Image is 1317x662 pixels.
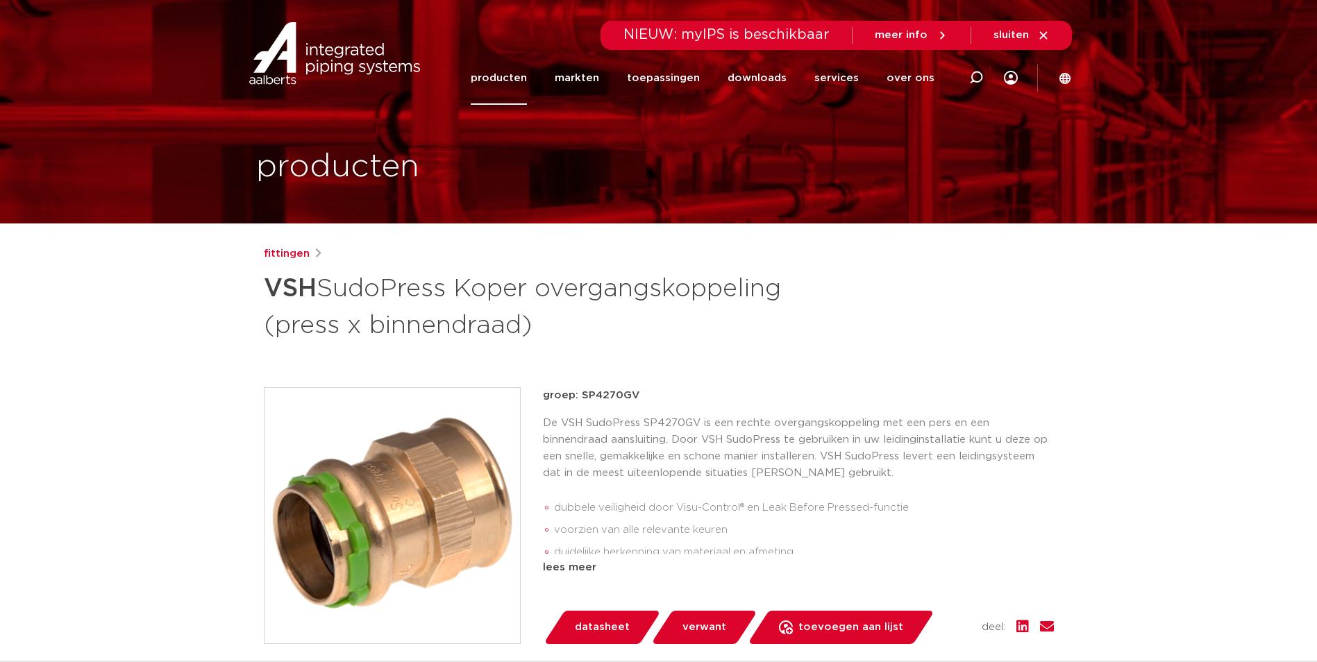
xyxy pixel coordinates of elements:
h1: SudoPress Koper overgangskoppeling (press x binnendraad) [264,268,785,343]
span: meer info [875,30,928,40]
p: De VSH SudoPress SP4270GV is een rechte overgangskoppeling met een pers en een binnendraad aanslu... [543,415,1054,482]
a: verwant [651,611,757,644]
a: services [814,51,859,105]
a: meer info [875,29,948,42]
span: deel: [982,619,1005,636]
span: NIEUW: myIPS is beschikbaar [623,28,830,42]
nav: Menu [471,51,934,105]
p: groep: SP4270GV [543,387,1054,404]
a: toepassingen [627,51,700,105]
a: markten [555,51,599,105]
a: sluiten [993,29,1050,42]
span: verwant [682,616,726,638]
span: datasheet [575,616,630,638]
a: over ons [887,51,934,105]
li: duidelijke herkenning van materiaal en afmeting [554,541,1054,563]
a: producten [471,51,527,105]
div: lees meer [543,559,1054,576]
span: sluiten [993,30,1029,40]
img: Product Image for VSH SudoPress Koper overgangskoppeling (press x binnendraad) [265,388,520,643]
h1: producten [256,145,419,189]
strong: VSH [264,276,317,301]
a: fittingen [264,246,310,262]
span: toevoegen aan lijst [798,616,903,638]
a: downloads [728,51,787,105]
li: dubbele veiligheid door Visu-Control® en Leak Before Pressed-functie [554,497,1054,519]
a: datasheet [543,611,661,644]
li: voorzien van alle relevante keuren [554,519,1054,541]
